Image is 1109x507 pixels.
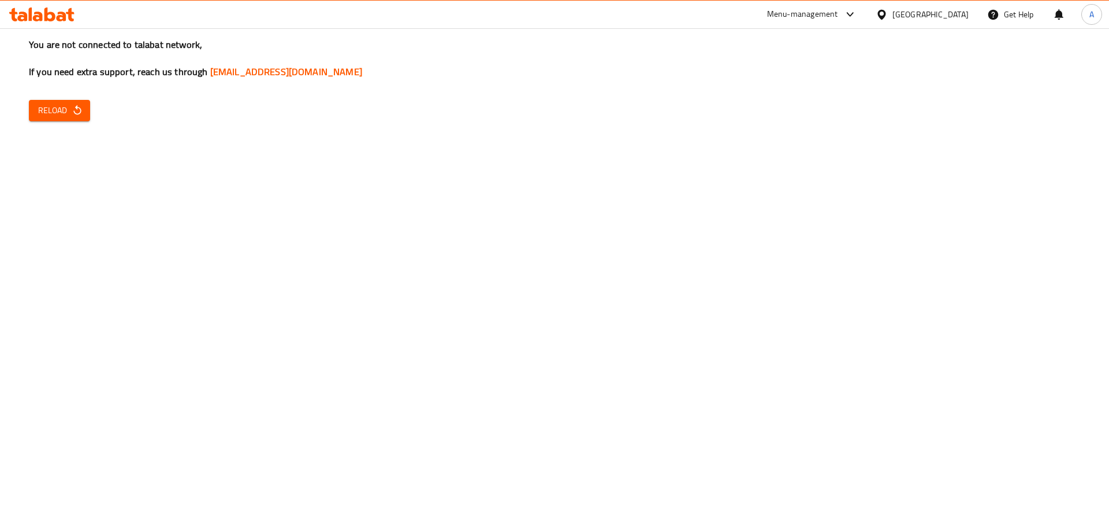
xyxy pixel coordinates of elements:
[1089,8,1094,21] span: A
[29,38,1080,79] h3: You are not connected to talabat network, If you need extra support, reach us through
[767,8,838,21] div: Menu-management
[892,8,969,21] div: [GEOGRAPHIC_DATA]
[29,100,90,121] button: Reload
[38,103,81,118] span: Reload
[210,63,362,80] a: [EMAIL_ADDRESS][DOMAIN_NAME]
